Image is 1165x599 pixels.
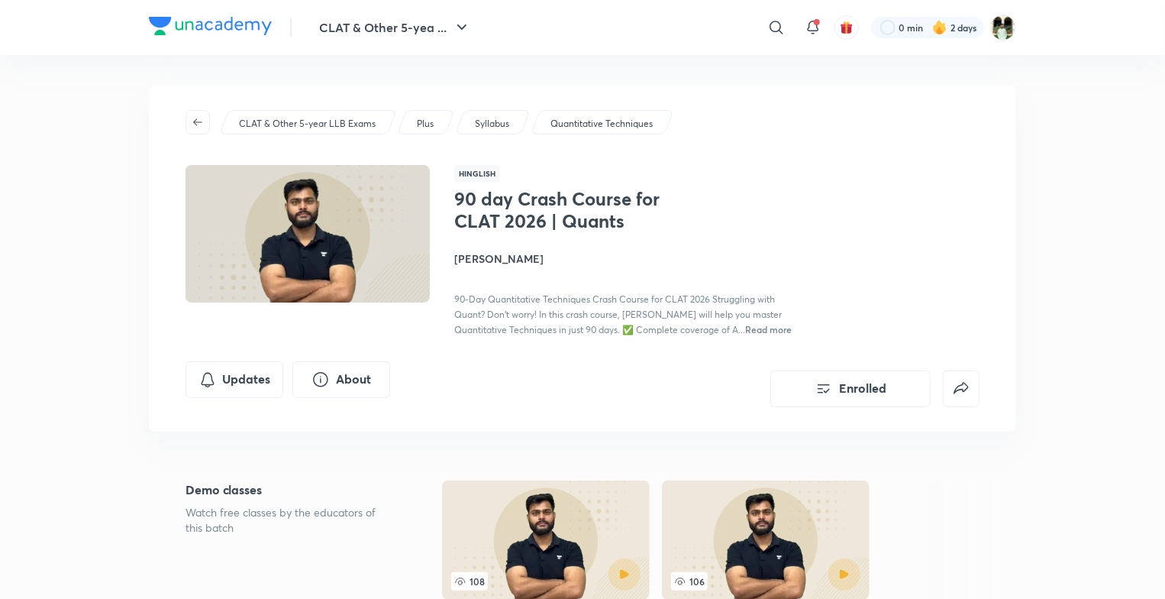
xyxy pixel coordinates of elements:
a: Plus [415,117,437,131]
img: streak [932,20,947,35]
img: Thumbnail [183,164,432,304]
span: Hinglish [454,165,500,182]
a: Quantitative Techniques [548,117,656,131]
span: Read more [745,323,792,335]
button: Enrolled [770,371,931,407]
h1: 90 day Crash Course for CLAT 2026 | Quants [454,188,704,232]
button: Updates [186,361,283,398]
h4: [PERSON_NAME] [454,251,796,267]
p: CLAT & Other 5-year LLB Exams [239,117,376,131]
h5: Demo classes [186,481,393,499]
p: Watch free classes by the educators of this batch [186,505,393,536]
button: avatar [834,15,859,40]
img: Company Logo [149,17,272,35]
a: CLAT & Other 5-year LLB Exams [237,117,379,131]
p: Plus [417,117,434,131]
button: CLAT & Other 5-yea ... [310,12,480,43]
span: 108 [451,572,488,591]
span: 90-Day Quantitative Techniques Crash Course for CLAT 2026 Struggling with Quant? Don’t worry! In ... [454,293,782,335]
button: About [292,361,390,398]
a: Syllabus [473,117,512,131]
button: false [943,371,979,407]
img: amit [990,15,1016,40]
a: Company Logo [149,17,272,39]
span: 106 [671,572,708,591]
img: avatar [840,21,854,34]
p: Syllabus [475,117,509,131]
p: Quantitative Techniques [550,117,653,131]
